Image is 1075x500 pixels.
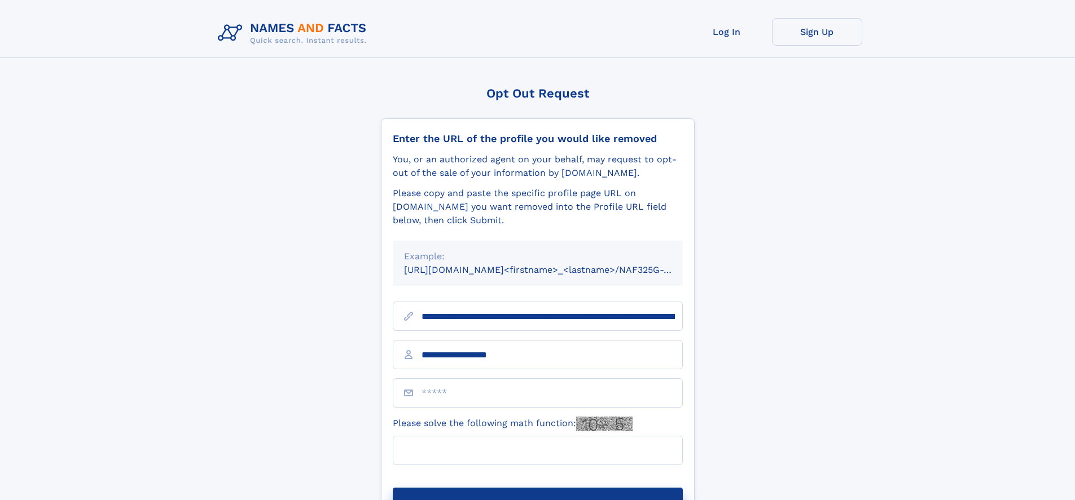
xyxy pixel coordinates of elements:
[404,250,672,263] div: Example:
[393,187,683,227] div: Please copy and paste the specific profile page URL on [DOMAIN_NAME] you want removed into the Pr...
[393,132,683,145] div: Enter the URL of the profile you would like removed
[772,18,862,46] a: Sign Up
[213,18,376,48] img: Logo Names and Facts
[381,86,695,100] div: Opt Out Request
[393,153,683,180] div: You, or an authorized agent on your behalf, may request to opt-out of the sale of your informatio...
[682,18,772,46] a: Log In
[404,264,704,275] small: [URL][DOMAIN_NAME]<firstname>_<lastname>/NAF325G-xxxxxxxx
[393,417,633,431] label: Please solve the following math function:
